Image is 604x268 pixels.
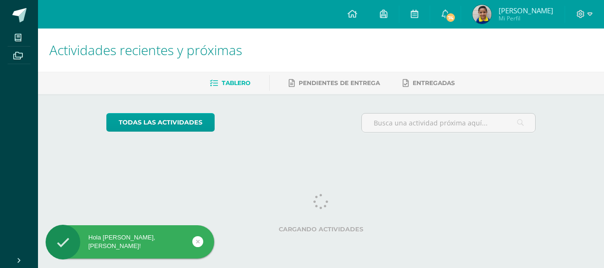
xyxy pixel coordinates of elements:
span: Entregadas [413,79,455,86]
span: Pendientes de entrega [299,79,380,86]
span: Actividades recientes y próximas [49,41,242,59]
img: 2d5602d7bc2e6141d96525bec9fef73f.png [472,5,491,24]
a: Tablero [210,76,250,91]
span: 74 [445,12,456,23]
span: Tablero [222,79,250,86]
a: Pendientes de entrega [289,76,380,91]
a: todas las Actividades [106,113,215,132]
input: Busca una actividad próxima aquí... [362,114,536,132]
label: Cargando actividades [106,226,536,233]
span: Mi Perfil [499,14,553,22]
span: [PERSON_NAME] [499,6,553,15]
div: Hola [PERSON_NAME], [PERSON_NAME]! [46,233,214,250]
a: Entregadas [403,76,455,91]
